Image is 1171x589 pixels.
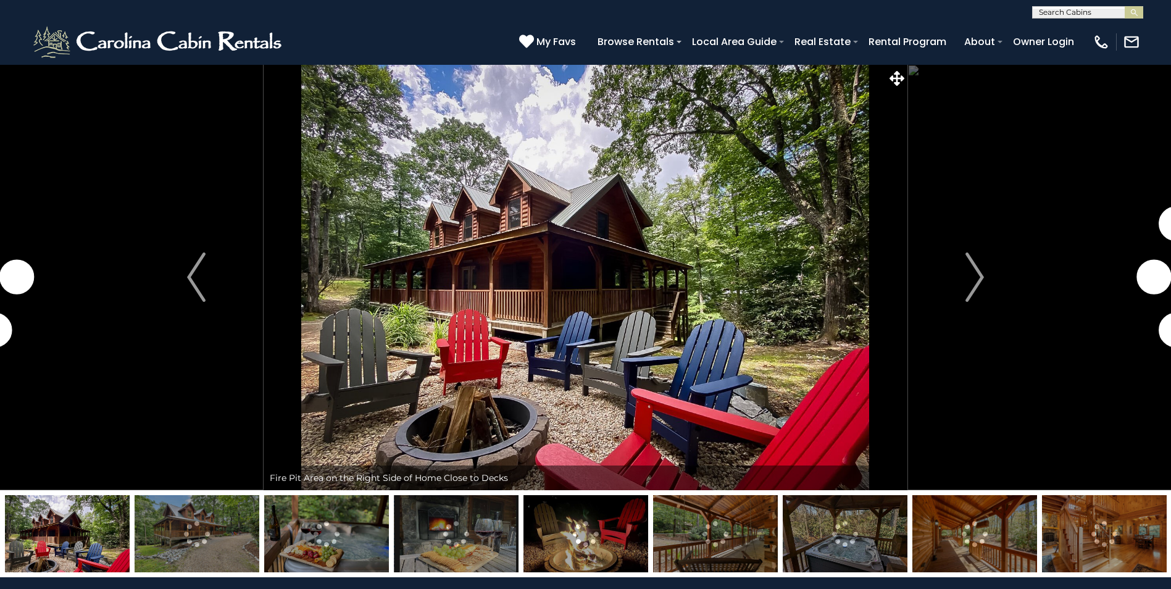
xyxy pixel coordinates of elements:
[519,34,579,50] a: My Favs
[907,64,1042,490] button: Next
[523,495,648,572] img: 165300454
[129,64,264,490] button: Previous
[264,495,389,572] img: 165300446
[536,34,576,49] span: My Favs
[958,31,1001,52] a: About
[862,31,952,52] a: Rental Program
[783,495,907,572] img: 163408051
[1093,33,1110,51] img: phone-regular-white.png
[1007,31,1080,52] a: Owner Login
[965,253,984,302] img: arrow
[394,495,519,572] img: 165300444
[653,495,778,572] img: 163280261
[187,253,206,302] img: arrow
[135,495,259,572] img: 163280265
[264,466,907,490] div: Fire Pit Area on the Right Side of Home Close to Decks
[912,495,1037,572] img: 163280266
[1123,33,1140,51] img: mail-regular-white.png
[686,31,783,52] a: Local Area Guide
[5,495,130,572] img: 163280244
[1042,495,1167,572] img: 163280273
[591,31,680,52] a: Browse Rentals
[788,31,857,52] a: Real Estate
[31,23,287,61] img: White-1-2.png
